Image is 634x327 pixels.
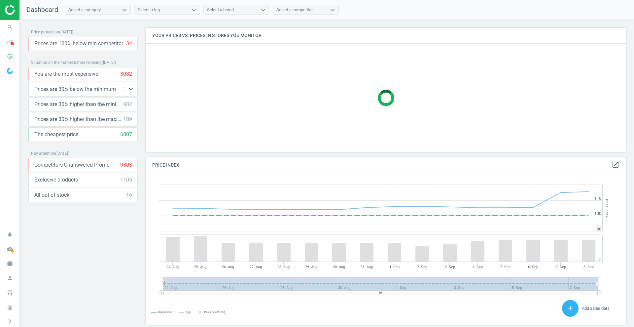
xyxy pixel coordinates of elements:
[31,60,102,65] span: Situation on the market before repricing
[4,50,16,62] i: pie_chart_outlined
[138,7,160,13] div: Select a tag
[34,161,110,169] span: Competitors Unanswered Promo
[55,151,69,156] span: ( [DATE] )
[126,191,132,199] div: 16
[389,265,400,269] tspan: 1. Sep
[204,310,225,314] tspan: Pairs count: avg
[26,6,58,14] span: Dashboard
[34,86,116,93] span: Prices are 30% below the minimum
[123,86,132,93] div: 286
[500,265,511,269] tspan: 5. Sep
[4,257,16,270] i: work
[582,306,610,311] span: Add sales data
[207,7,234,13] div: Select a brand
[566,304,574,312] i: add
[31,30,59,34] span: Price protection
[4,286,16,299] i: headset_mic
[123,116,132,123] div: 189
[166,265,179,269] tspan: 24. Aug
[31,151,55,156] span: Pay attention
[597,227,601,231] text: 90
[445,265,455,269] tspan: 3. Sep
[250,265,262,269] tspan: 27. Aug
[4,228,16,241] i: notifications
[4,21,16,33] i: search
[146,28,626,43] h4: Your prices vs. prices in stores you monitor
[6,317,14,325] i: chevron_right
[120,131,132,138] div: 6807
[194,265,206,269] tspan: 25. Aug
[612,161,619,169] a: open_in_new
[594,211,601,216] text: 100
[276,7,313,13] div: Select a competitor
[34,131,78,138] span: The cheapest price
[146,157,626,173] h4: Price Index
[59,30,73,34] span: ( [DATE] )
[562,300,579,317] button: add
[2,317,18,325] button: chevron_right
[127,85,135,93] i: keyboard_arrow_down
[599,258,601,262] text: 0
[186,310,191,314] tspan: avg
[123,101,132,108] div: 602
[333,265,345,269] tspan: 30. Aug
[361,265,373,269] tspan: 31. Aug
[556,265,566,269] tspan: 7. Sep
[417,265,427,269] tspan: 2. Sep
[4,243,16,255] i: cloud_done
[68,7,101,13] div: Select a category
[222,265,234,269] tspan: 26. Aug
[34,116,123,123] span: Prices are 30% higher than the maximal
[4,272,16,284] i: person
[4,35,16,48] i: timeline
[7,68,13,74] img: wGWNvw8QSZomAAAAABJRU5ErkJggg==
[34,40,123,47] span: Prices are 100% below min competitor
[126,40,132,47] div: 34
[158,310,172,314] tspan: Unioncoop
[594,196,601,201] text: 110
[34,176,78,184] span: Exclusive products
[305,265,317,269] tspan: 29. Aug
[583,265,594,269] tspan: 8. Sep
[120,70,132,78] div: 3082
[102,60,116,65] span: ( [DATE] )
[124,82,137,96] button: keyboard_arrow_down
[34,101,123,108] span: Prices are 30% higher than the minimum
[120,176,132,184] div: 1105
[34,191,69,199] span: All out of stock
[277,265,290,269] tspan: 28. Aug
[528,265,538,269] tspan: 6. Sep
[34,70,98,78] span: You are the most expensive
[605,199,609,217] tspan: Price Index
[5,5,52,15] img: ajHJNr6hYgQAAAAASUVORK5CYII=
[120,161,132,169] div: 9803
[473,265,483,269] tspan: 4. Sep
